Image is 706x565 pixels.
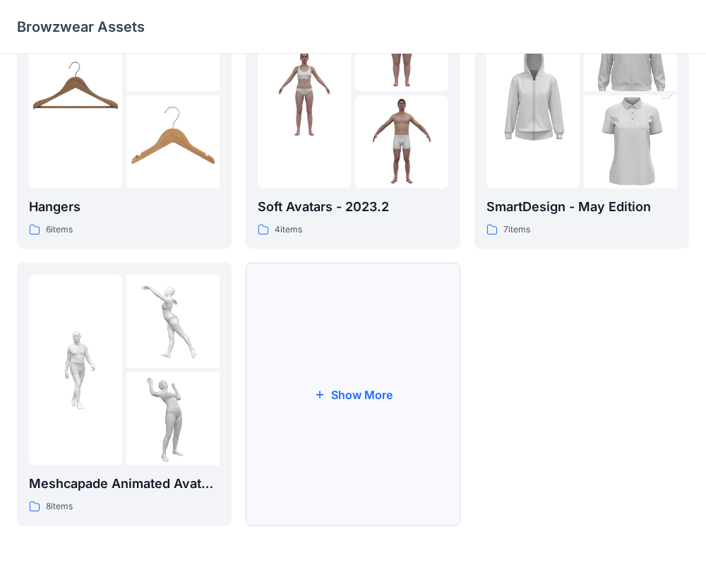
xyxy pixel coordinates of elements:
[126,95,220,189] img: folder 3
[275,222,302,237] p: 4 items
[258,47,351,140] img: folder 1
[584,72,677,212] img: folder 3
[258,197,448,217] p: Soft Avatars - 2023.2
[126,372,220,465] img: folder 3
[246,263,460,526] button: Show More
[29,323,122,417] img: folder 1
[29,47,122,140] img: folder 1
[355,95,448,189] img: folder 3
[29,474,220,494] p: Meshcapade Animated Avatars
[126,275,220,368] img: folder 2
[46,222,73,237] p: 6 items
[486,197,677,217] p: SmartDesign - May Edition
[17,17,145,37] p: Browzwear Assets
[486,23,580,163] img: folder 1
[17,263,232,526] a: folder 1folder 2folder 3Meshcapade Animated Avatars8items
[503,222,530,237] p: 7 items
[29,197,220,217] p: Hangers
[46,499,73,514] p: 8 items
